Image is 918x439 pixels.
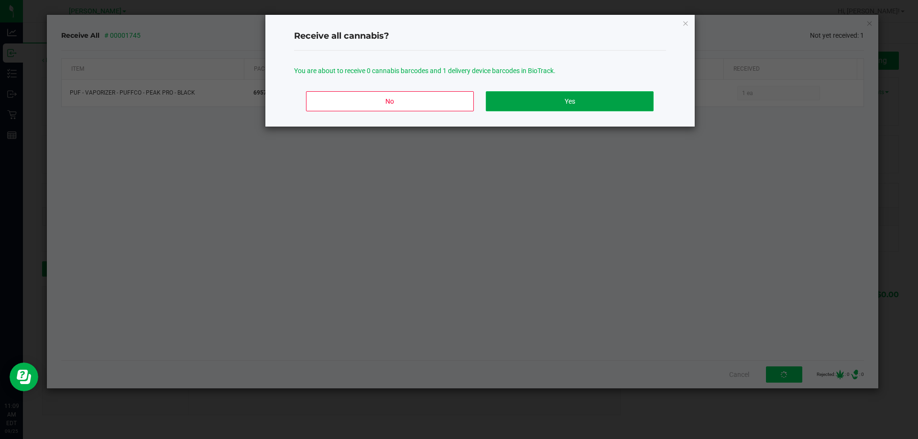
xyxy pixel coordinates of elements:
iframe: Resource center [10,363,38,391]
button: No [306,91,473,111]
p: You are about to receive 0 cannabis barcodes and 1 delivery device barcodes in BioTrack. [294,66,666,76]
h4: Receive all cannabis? [294,30,666,43]
button: Close [682,17,689,29]
button: Yes [486,91,653,111]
